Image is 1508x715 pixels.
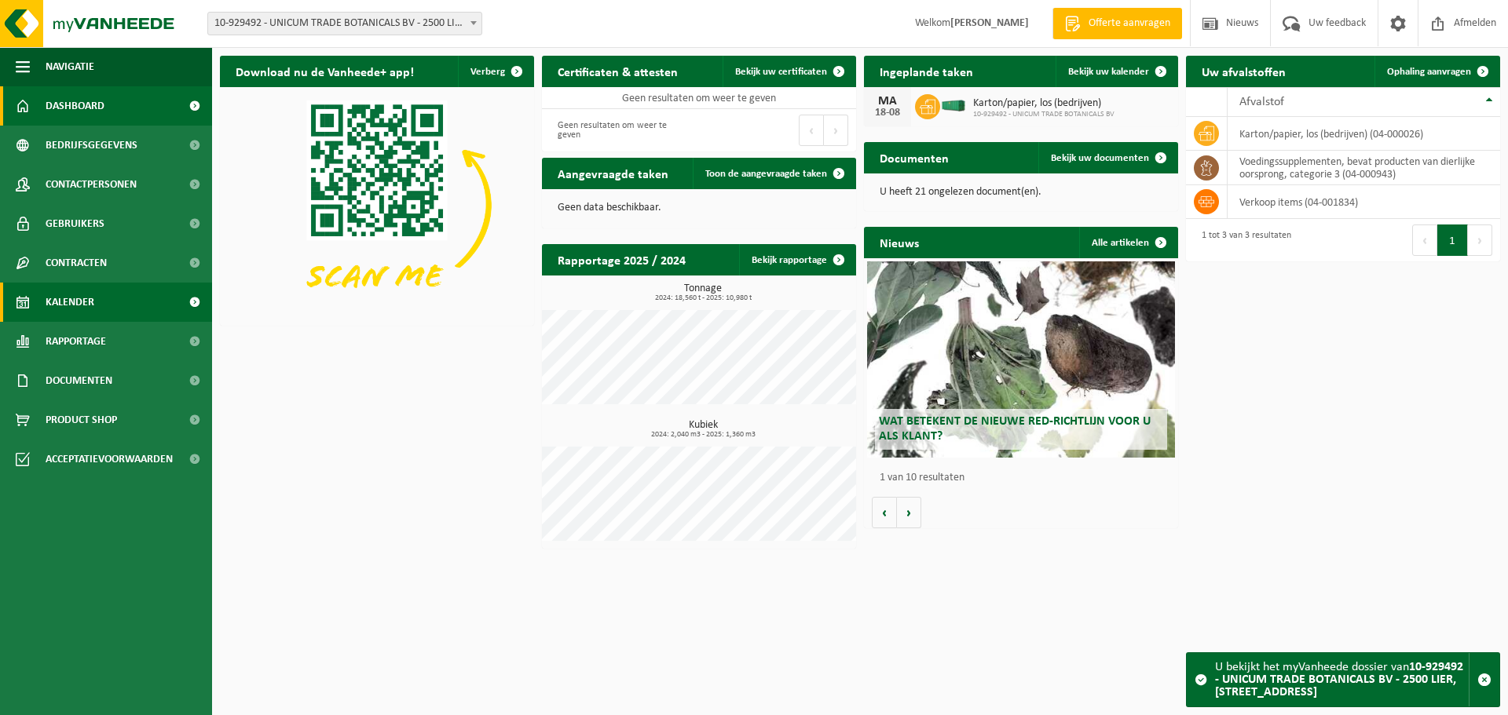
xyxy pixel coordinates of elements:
h2: Uw afvalstoffen [1186,56,1301,86]
a: Alle artikelen [1079,227,1177,258]
span: Navigatie [46,47,94,86]
td: karton/papier, los (bedrijven) (04-000026) [1228,117,1500,151]
span: Kalender [46,283,94,322]
span: Karton/papier, los (bedrijven) [973,97,1115,110]
span: Wat betekent de nieuwe RED-richtlijn voor u als klant? [879,415,1151,443]
span: 10-929492 - UNICUM TRADE BOTANICALS BV [973,110,1115,119]
img: Download de VHEPlus App [220,87,534,323]
span: 2024: 18,560 t - 2025: 10,980 t [550,294,856,302]
span: Acceptatievoorwaarden [46,440,173,479]
span: Bekijk uw certificaten [735,67,827,77]
button: Vorige [872,497,897,528]
span: 10-929492 - UNICUM TRADE BOTANICALS BV - 2500 LIER, JOSEPH VAN INSTRAAT 27 [207,12,482,35]
div: 18-08 [872,108,903,119]
h3: Tonnage [550,283,856,302]
span: Bekijk uw documenten [1051,153,1149,163]
h2: Nieuws [864,227,935,257]
strong: 10-929492 - UNICUM TRADE BOTANICALS BV - 2500 LIER, [STREET_ADDRESS] [1215,661,1463,699]
span: Contactpersonen [46,165,137,204]
span: Gebruikers [46,204,104,243]
span: Afvalstof [1239,96,1284,108]
span: Verberg [470,67,505,77]
button: Verberg [458,56,533,87]
div: Geen resultaten om weer te geven [550,113,691,148]
a: Bekijk rapportage [739,244,855,275]
button: Previous [1412,224,1437,256]
a: Ophaling aanvragen [1374,56,1499,87]
p: Geen data beschikbaar. [558,202,840,213]
div: U bekijkt het myVanheede dossier van [1215,653,1469,706]
span: Rapportage [46,322,106,361]
span: Toon de aangevraagde taken [705,169,827,179]
button: Next [824,115,848,146]
td: Geen resultaten om weer te geven [542,87,856,109]
span: Bekijk uw kalender [1068,67,1149,77]
h3: Kubiek [550,420,856,439]
p: 1 van 10 resultaten [880,472,1170,483]
h2: Rapportage 2025 / 2024 [542,244,701,275]
span: 10-929492 - UNICUM TRADE BOTANICALS BV - 2500 LIER, JOSEPH VAN INSTRAAT 27 [208,13,481,35]
img: HK-XA-30-GN-00 [940,98,967,112]
h2: Aangevraagde taken [542,158,684,188]
strong: [PERSON_NAME] [950,17,1029,29]
a: Bekijk uw documenten [1038,142,1177,173]
span: Ophaling aanvragen [1387,67,1471,77]
a: Wat betekent de nieuwe RED-richtlijn voor u als klant? [867,261,1175,458]
h2: Download nu de Vanheede+ app! [220,56,430,86]
p: U heeft 21 ongelezen document(en). [880,187,1162,198]
h2: Documenten [864,142,964,173]
button: Volgende [897,497,921,528]
h2: Ingeplande taken [864,56,989,86]
div: 1 tot 3 van 3 resultaten [1194,223,1291,257]
span: Bedrijfsgegevens [46,126,137,165]
a: Toon de aangevraagde taken [693,158,855,189]
a: Bekijk uw kalender [1056,56,1177,87]
span: Dashboard [46,86,104,126]
a: Offerte aanvragen [1052,8,1182,39]
button: 1 [1437,224,1468,256]
button: Next [1468,224,1492,256]
td: voedingssupplementen, bevat producten van dierlijke oorsprong, categorie 3 (04-000943) [1228,151,1500,185]
a: Bekijk uw certificaten [723,56,855,87]
span: Documenten [46,361,112,400]
span: 2024: 2,040 m3 - 2025: 1,360 m3 [550,431,856,439]
div: MA [872,95,903,108]
span: Offerte aanvragen [1085,16,1174,31]
button: Previous [799,115,824,146]
td: verkoop items (04-001834) [1228,185,1500,219]
span: Product Shop [46,400,117,440]
span: Contracten [46,243,107,283]
h2: Certificaten & attesten [542,56,694,86]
